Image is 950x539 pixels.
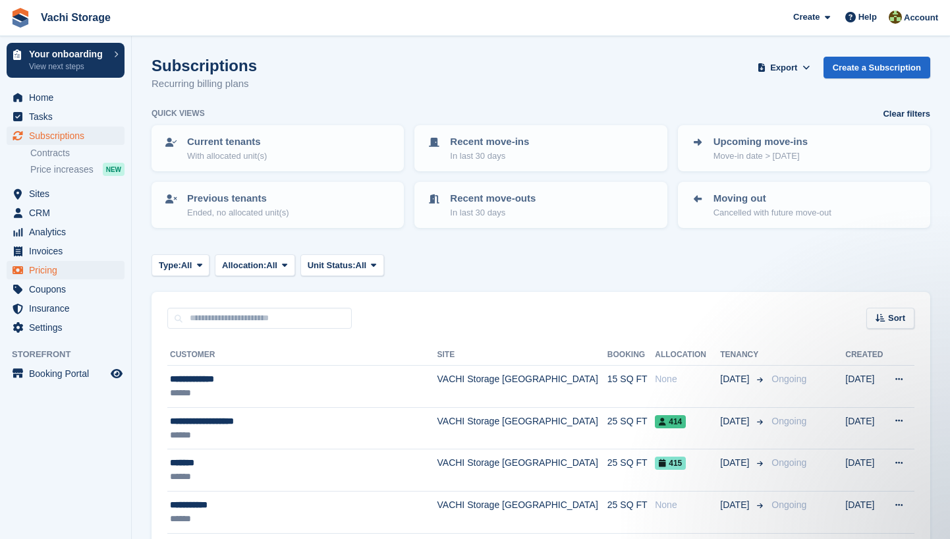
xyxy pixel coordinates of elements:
td: [DATE] [845,366,885,408]
td: 25 SQ FT [607,449,655,492]
button: Type: All [152,254,210,276]
span: Pricing [29,261,108,279]
a: menu [7,88,125,107]
a: menu [7,261,125,279]
span: [DATE] [720,456,752,470]
span: Insurance [29,299,108,318]
td: VACHI Storage [GEOGRAPHIC_DATA] [437,366,607,408]
a: Moving out Cancelled with future move-out [679,183,929,227]
span: Sort [888,312,905,325]
td: VACHI Storage [GEOGRAPHIC_DATA] [437,491,607,533]
a: Create a Subscription [824,57,930,78]
span: Subscriptions [29,127,108,145]
a: menu [7,364,125,383]
p: Moving out [713,191,831,206]
td: [DATE] [845,491,885,533]
span: Sites [29,184,108,203]
span: All [266,259,277,272]
span: Storefront [12,348,131,361]
span: Analytics [29,223,108,241]
span: [DATE] [720,498,752,512]
span: Export [770,61,797,74]
span: Ongoing [771,499,806,510]
th: Created [845,345,885,366]
a: menu [7,280,125,298]
span: Unit Status: [308,259,356,272]
th: Booking [607,345,655,366]
a: Price increases NEW [30,162,125,177]
a: menu [7,318,125,337]
span: All [356,259,367,272]
div: None [655,498,720,512]
span: Account [904,11,938,24]
span: Coupons [29,280,108,298]
a: Contracts [30,147,125,159]
a: menu [7,299,125,318]
td: [DATE] [845,449,885,492]
span: 414 [655,415,686,428]
img: Anete Gre [889,11,902,24]
span: Price increases [30,163,94,176]
button: Allocation: All [215,254,295,276]
td: 25 SQ FT [607,407,655,449]
p: View next steps [29,61,107,72]
p: Upcoming move-ins [713,134,808,150]
th: Customer [167,345,437,366]
a: Preview store [109,366,125,382]
td: [DATE] [845,407,885,449]
a: Recent move-outs In last 30 days [416,183,665,227]
a: Previous tenants Ended, no allocated unit(s) [153,183,403,227]
span: Create [793,11,820,24]
a: Vachi Storage [36,7,116,28]
button: Unit Status: All [300,254,384,276]
th: Tenancy [720,345,766,366]
a: Upcoming move-ins Move-in date > [DATE] [679,127,929,170]
td: 15 SQ FT [607,366,655,408]
p: Previous tenants [187,191,289,206]
span: Ongoing [771,457,806,468]
span: All [181,259,192,272]
span: Help [858,11,877,24]
p: With allocated unit(s) [187,150,267,163]
td: 25 SQ FT [607,491,655,533]
a: menu [7,223,125,241]
a: menu [7,184,125,203]
span: Ongoing [771,416,806,426]
h1: Subscriptions [152,57,257,74]
span: [DATE] [720,372,752,386]
span: Allocation: [222,259,266,272]
span: 415 [655,457,686,470]
th: Site [437,345,607,366]
h6: Quick views [152,107,205,119]
span: CRM [29,204,108,222]
p: In last 30 days [450,206,536,219]
p: Cancelled with future move-out [713,206,831,219]
a: menu [7,107,125,126]
span: Tasks [29,107,108,126]
p: Your onboarding [29,49,107,59]
span: Ongoing [771,374,806,384]
p: Ended, no allocated unit(s) [187,206,289,219]
td: VACHI Storage [GEOGRAPHIC_DATA] [437,449,607,492]
a: menu [7,204,125,222]
a: menu [7,242,125,260]
div: None [655,372,720,386]
span: Home [29,88,108,107]
span: [DATE] [720,414,752,428]
div: NEW [103,163,125,176]
td: VACHI Storage [GEOGRAPHIC_DATA] [437,407,607,449]
p: Move-in date > [DATE] [713,150,808,163]
a: menu [7,127,125,145]
a: Current tenants With allocated unit(s) [153,127,403,170]
th: Allocation [655,345,720,366]
span: Booking Portal [29,364,108,383]
a: Clear filters [883,107,930,121]
p: Recurring billing plans [152,76,257,92]
span: Settings [29,318,108,337]
button: Export [755,57,813,78]
p: Recent move-outs [450,191,536,206]
span: Invoices [29,242,108,260]
span: Type: [159,259,181,272]
a: Your onboarding View next steps [7,43,125,78]
p: In last 30 days [450,150,529,163]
